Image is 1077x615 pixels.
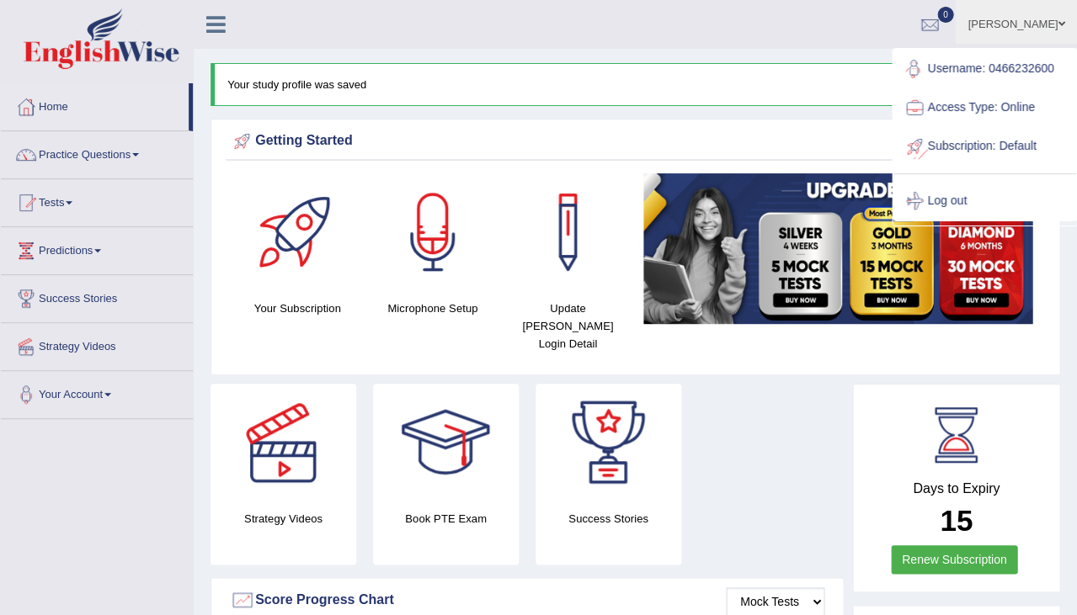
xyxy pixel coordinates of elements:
[373,510,519,528] h4: Book PTE Exam
[643,173,1032,324] img: small5.jpg
[509,300,626,353] h4: Update [PERSON_NAME] Login Detail
[1,371,193,413] a: Your Account
[230,587,824,612] div: Score Progress Chart
[1,275,193,317] a: Success Stories
[937,7,954,23] span: 0
[893,88,1075,127] a: Access Type: Online
[1,323,193,365] a: Strategy Videos
[893,50,1075,88] a: Username: 0466232600
[238,300,356,317] h4: Your Subscription
[373,300,491,317] h4: Microphone Setup
[1,179,193,221] a: Tests
[1,83,189,125] a: Home
[211,63,1060,106] div: Your study profile was saved
[891,545,1018,574] a: Renew Subscription
[211,510,356,528] h4: Strategy Videos
[1,227,193,269] a: Predictions
[1,131,193,173] a: Practice Questions
[536,510,681,528] h4: Success Stories
[893,127,1075,166] a: Subscription: Default
[940,504,973,537] b: 15
[893,182,1075,220] a: Log out
[872,481,1041,496] h4: Days to Expiry
[230,129,1041,154] div: Getting Started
